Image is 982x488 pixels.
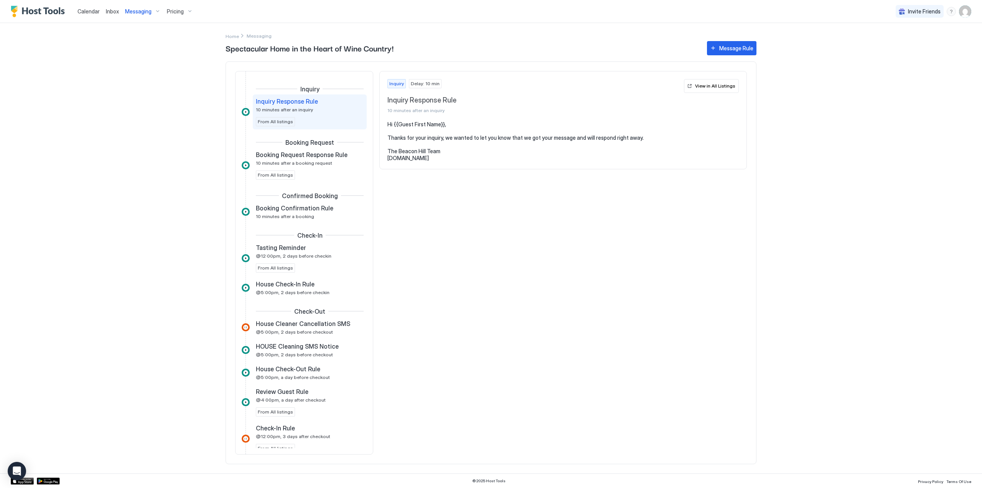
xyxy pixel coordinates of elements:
a: Inbox [106,7,119,15]
span: Check-In Rule [256,424,295,432]
span: House Check-Out Rule [256,365,320,373]
span: Inquiry [300,85,320,93]
span: House Cleaner Cancellation SMS [256,320,350,328]
div: menu [947,7,956,16]
span: @12:00pm, 3 days after checkout [256,433,330,439]
span: 10 minutes after an inquiry [387,108,681,113]
a: Terms Of Use [946,477,971,485]
span: Delay: 10 min [411,80,440,87]
span: @12:00pm, 2 days before checkin [256,253,331,259]
span: Invite Friends [908,8,941,15]
span: From All listings [258,409,293,415]
span: Booking Confirmation Rule [256,204,333,212]
span: House Check-In Rule [256,280,315,288]
span: Privacy Policy [918,479,943,484]
a: Google Play Store [37,478,60,485]
span: HOUSE Cleaning SMS Notice [256,342,339,350]
span: Check-Out [294,308,325,315]
span: Home [226,33,239,39]
span: Calendar [77,8,100,15]
span: @5:00pm, 2 days before checkout [256,329,333,335]
span: Pricing [167,8,184,15]
span: 10 minutes after a booking request [256,160,332,166]
a: Home [226,32,239,40]
span: @5:00pm, a day before checkout [256,374,330,380]
span: 10 minutes after a booking [256,213,314,219]
span: Review Guest Rule [256,388,308,395]
div: Message Rule [719,44,753,52]
button: Message Rule [707,41,756,55]
span: Inquiry Response Rule [256,98,318,105]
span: 10 minutes after an inquiry [256,107,313,112]
span: @4:00pm, a day after checkout [256,397,326,403]
span: @5:00pm, 2 days before checkin [256,289,330,295]
div: User profile [959,5,971,18]
div: View in All Listings [695,83,735,89]
span: From All listings [258,445,293,452]
span: Confirmed Booking [282,192,338,200]
span: Inquiry [389,80,404,87]
a: App Store [11,478,34,485]
div: Open Intercom Messenger [8,462,26,480]
button: View in All Listings [684,79,739,93]
span: Inbox [106,8,119,15]
span: Inquiry Response Rule [387,96,681,105]
span: © 2025 Host Tools [472,478,506,483]
a: Calendar [77,7,100,15]
span: Messaging [125,8,152,15]
a: Host Tools Logo [11,6,68,17]
span: Terms Of Use [946,479,971,484]
span: Booking Request Response Rule [256,151,348,159]
span: Breadcrumb [247,33,272,39]
span: @5:00pm, 2 days before checkout [256,352,333,357]
span: Tasting Reminder [256,244,306,251]
span: From All listings [258,118,293,125]
span: From All listings [258,265,293,271]
span: From All listings [258,172,293,179]
span: Spectacular Home in the Heart of Wine Country! [226,42,699,54]
span: Booking Request [285,139,334,146]
a: Privacy Policy [918,477,943,485]
pre: Hi {{Guest First Name}}, Thanks for your inquiry, we wanted to let you know that we got your mess... [387,121,739,161]
span: Check-In [297,232,323,239]
div: Breadcrumb [226,32,239,40]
